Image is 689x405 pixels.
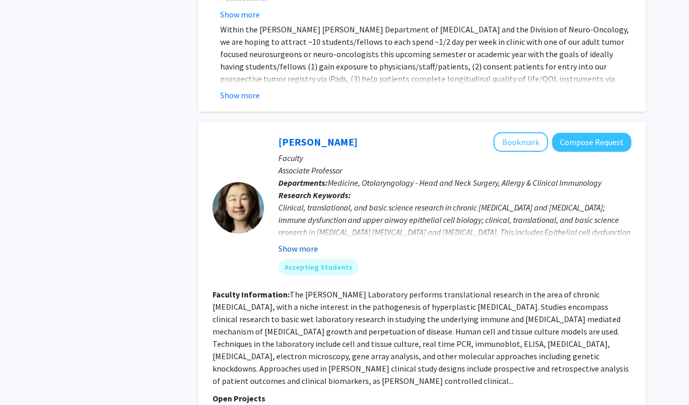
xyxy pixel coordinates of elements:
[552,133,631,152] button: Compose Request to Jean Kim
[220,89,260,101] button: Show more
[213,289,290,300] b: Faculty Information:
[220,23,631,110] p: Within the [PERSON_NAME] [PERSON_NAME] Department of [MEDICAL_DATA] and the Division of Neuro-Onc...
[213,392,631,404] p: Open Projects
[493,132,548,152] button: Add Jean Kim to Bookmarks
[278,152,631,164] p: Faculty
[278,135,358,148] a: [PERSON_NAME]
[220,8,260,21] button: Show more
[8,359,44,397] iframe: Chat
[278,178,328,188] b: Departments:
[278,201,631,263] div: Clinical, translational, and basic science research in chronic [MEDICAL_DATA] and [MEDICAL_DATA];...
[278,259,359,275] mat-chip: Accepting Students
[278,190,351,200] b: Research Keywords:
[278,164,631,177] p: Associate Professor
[328,178,602,188] span: Medicine, Otolaryngology - Head and Neck Surgery, Allergy & Clinical Immunology
[278,242,318,255] button: Show more
[213,289,629,386] fg-read-more: The [PERSON_NAME] Laboratory performs translational research in the area of chronic [MEDICAL_DATA...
